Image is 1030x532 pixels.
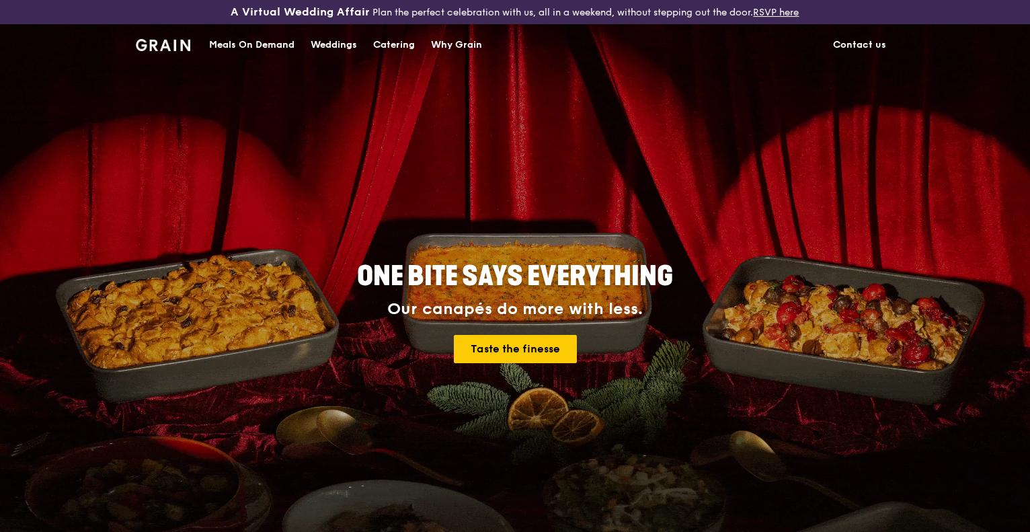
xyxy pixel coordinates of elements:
[365,25,423,65] a: Catering
[231,5,370,19] h3: A Virtual Wedding Affair
[357,260,673,293] span: ONE BITE SAYS EVERYTHING
[136,24,190,64] a: GrainGrain
[825,25,894,65] a: Contact us
[454,335,577,363] a: Taste the finesse
[273,300,757,319] div: Our canapés do more with less.
[431,25,482,65] div: Why Grain
[209,25,294,65] div: Meals On Demand
[423,25,490,65] a: Why Grain
[303,25,365,65] a: Weddings
[373,25,415,65] div: Catering
[136,39,190,51] img: Grain
[753,7,799,18] a: RSVP here
[171,5,858,19] div: Plan the perfect celebration with us, all in a weekend, without stepping out the door.
[311,25,357,65] div: Weddings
